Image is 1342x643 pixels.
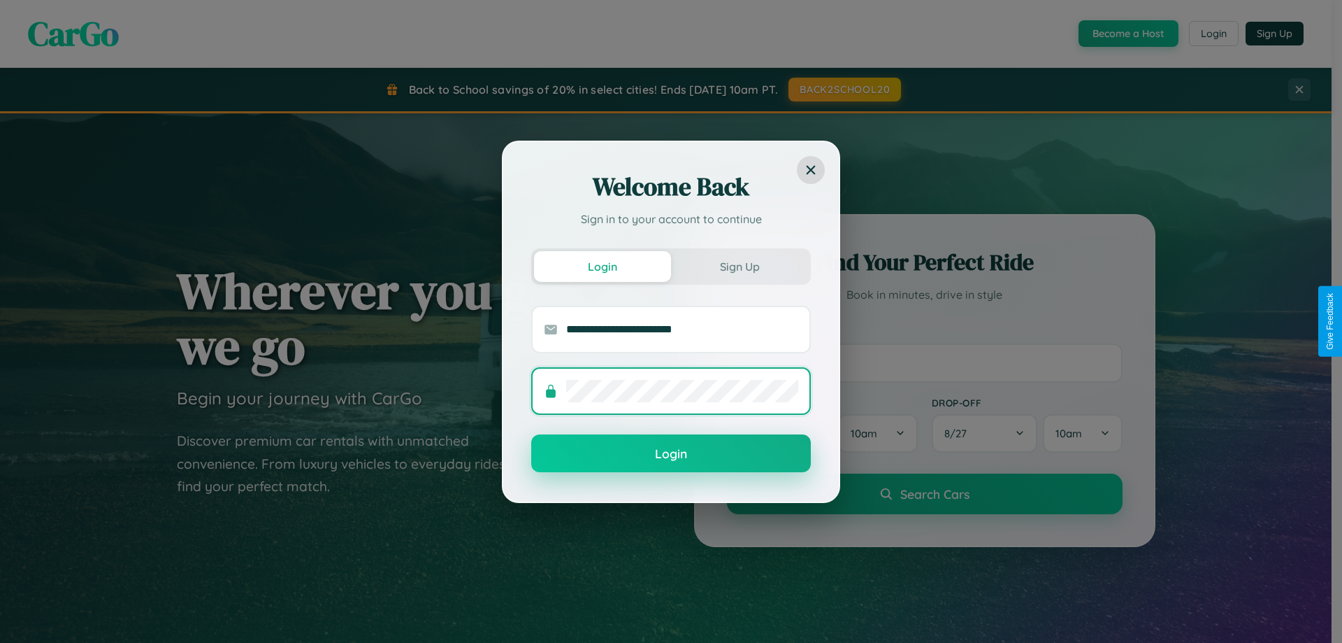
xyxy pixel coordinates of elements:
[671,251,808,282] button: Sign Up
[531,211,811,227] p: Sign in to your account to continue
[531,170,811,204] h2: Welcome Back
[534,251,671,282] button: Login
[1325,293,1335,350] div: Give Feedback
[531,434,811,472] button: Login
